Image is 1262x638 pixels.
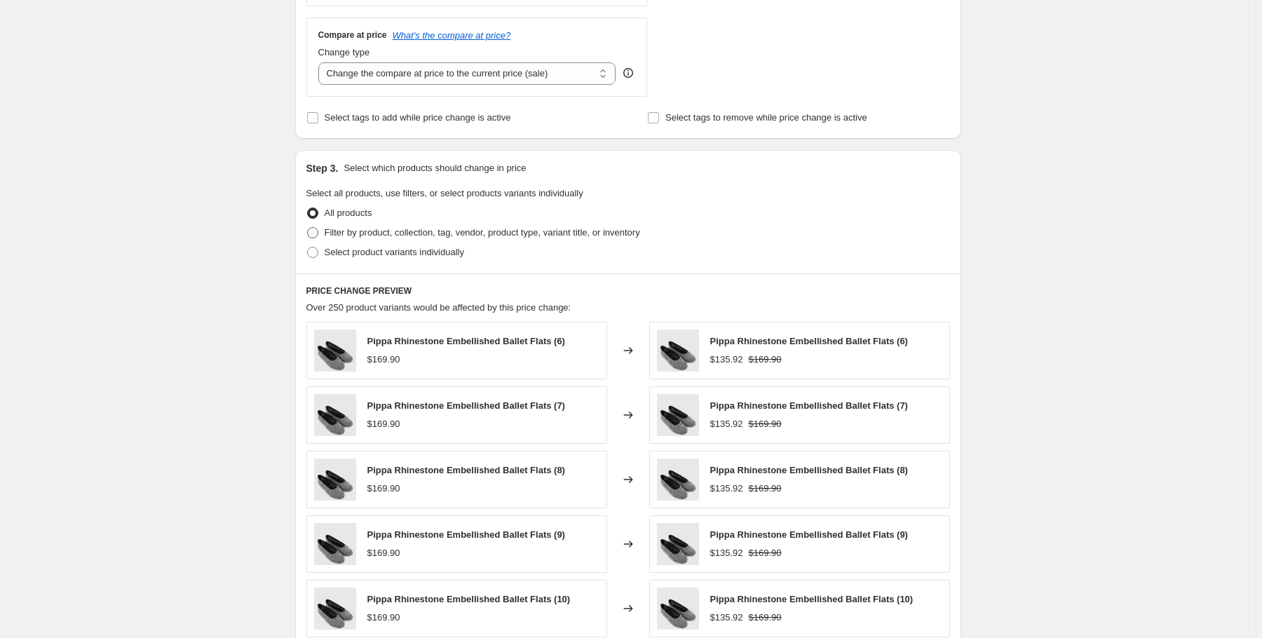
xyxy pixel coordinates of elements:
[314,330,356,372] img: Pippa_Rhinestone_Embellished_Ballet_Flats_80x.jpg
[318,47,370,57] span: Change type
[749,612,782,623] span: $169.90
[657,523,699,565] img: Pippa_Rhinestone_Embellished_Ballet_Flats_80x.jpg
[621,66,635,80] div: help
[710,483,743,494] span: $135.92
[710,419,743,429] span: $135.92
[367,465,565,475] span: Pippa Rhinestone Embellished Ballet Flats (8)
[665,112,867,123] span: Select tags to remove while price change is active
[710,354,743,365] span: $135.92
[710,594,914,604] span: Pippa Rhinestone Embellished Ballet Flats (10)
[325,208,372,218] span: All products
[318,29,387,41] h3: Compare at price
[367,612,400,623] span: $169.90
[314,394,356,436] img: Pippa_Rhinestone_Embellished_Ballet_Flats_80x.jpg
[367,419,400,429] span: $169.90
[325,112,511,123] span: Select tags to add while price change is active
[367,529,565,540] span: Pippa Rhinestone Embellished Ballet Flats (9)
[367,400,565,411] span: Pippa Rhinestone Embellished Ballet Flats (7)
[657,588,699,630] img: Pippa_Rhinestone_Embellished_Ballet_Flats_80x.jpg
[367,354,400,365] span: $169.90
[306,188,583,198] span: Select all products, use filters, or select products variants individually
[710,336,908,346] span: Pippa Rhinestone Embellished Ballet Flats (6)
[710,548,743,558] span: $135.92
[367,548,400,558] span: $169.90
[367,483,400,494] span: $169.90
[306,285,950,297] h6: PRICE CHANGE PREVIEW
[710,400,908,411] span: Pippa Rhinestone Embellished Ballet Flats (7)
[749,354,782,365] span: $169.90
[657,394,699,436] img: Pippa_Rhinestone_Embellished_Ballet_Flats_80x.jpg
[367,594,571,604] span: Pippa Rhinestone Embellished Ballet Flats (10)
[657,330,699,372] img: Pippa_Rhinestone_Embellished_Ballet_Flats_80x.jpg
[749,483,782,494] span: $169.90
[657,459,699,501] img: Pippa_Rhinestone_Embellished_Ballet_Flats_80x.jpg
[710,529,908,540] span: Pippa Rhinestone Embellished Ballet Flats (9)
[306,161,339,175] h2: Step 3.
[306,302,571,313] span: Over 250 product variants would be affected by this price change:
[710,465,908,475] span: Pippa Rhinestone Embellished Ballet Flats (8)
[325,247,464,257] span: Select product variants individually
[710,612,743,623] span: $135.92
[314,523,356,565] img: Pippa_Rhinestone_Embellished_Ballet_Flats_80x.jpg
[749,419,782,429] span: $169.90
[325,227,640,238] span: Filter by product, collection, tag, vendor, product type, variant title, or inventory
[314,459,356,501] img: Pippa_Rhinestone_Embellished_Ballet_Flats_80x.jpg
[314,588,356,630] img: Pippa_Rhinestone_Embellished_Ballet_Flats_80x.jpg
[749,548,782,558] span: $169.90
[393,30,511,41] button: What's the compare at price?
[344,161,526,175] p: Select which products should change in price
[367,336,565,346] span: Pippa Rhinestone Embellished Ballet Flats (6)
